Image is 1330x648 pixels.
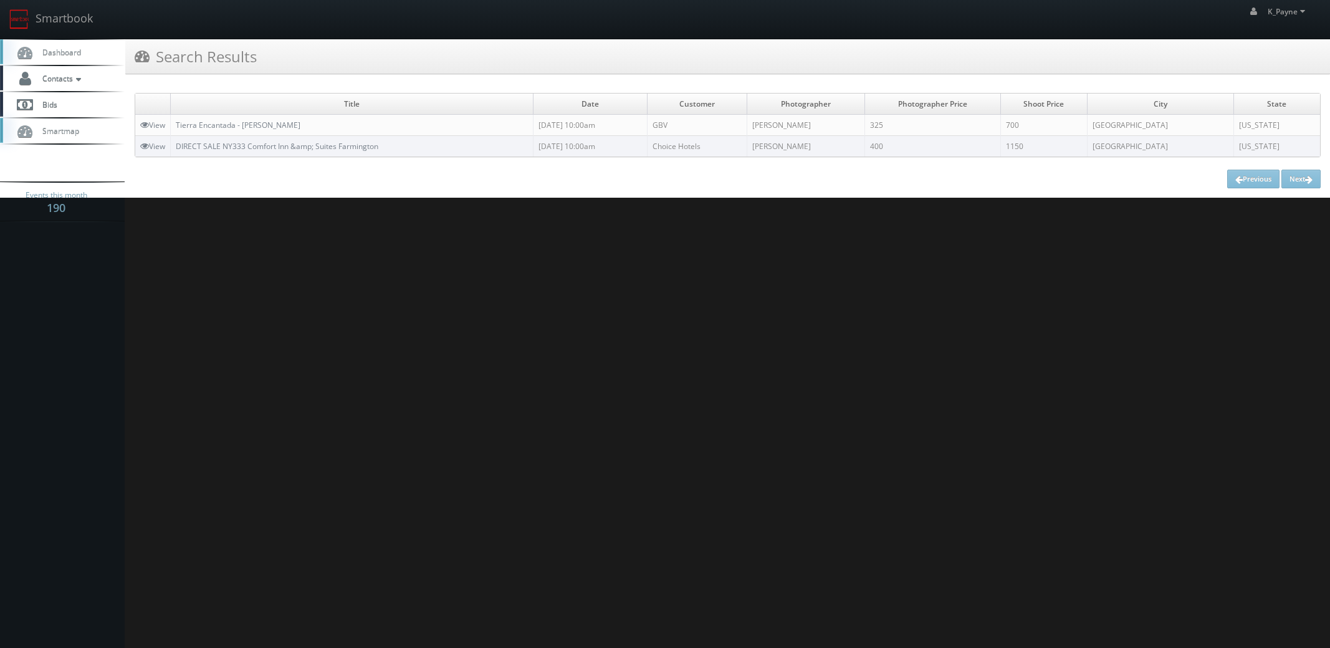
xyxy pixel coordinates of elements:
td: Title [171,94,533,115]
td: 1150 [1000,136,1087,157]
a: Tierra Encantada - [PERSON_NAME] [176,120,300,130]
td: Customer [648,94,747,115]
span: Smartmap [36,125,79,136]
td: City [1088,94,1234,115]
td: [PERSON_NAME] [747,115,865,136]
span: K_Payne [1268,6,1309,17]
td: [GEOGRAPHIC_DATA] [1088,115,1234,136]
td: [US_STATE] [1233,115,1320,136]
td: State [1233,94,1320,115]
td: Photographer [747,94,865,115]
td: 325 [864,115,1000,136]
td: [GEOGRAPHIC_DATA] [1088,136,1234,157]
td: Photographer Price [864,94,1000,115]
span: Dashboard [36,47,81,57]
td: [US_STATE] [1233,136,1320,157]
strong: 190 [47,200,65,215]
td: 400 [864,136,1000,157]
td: [DATE] 10:00am [533,136,648,157]
td: Date [533,94,648,115]
span: Events this month [26,189,87,201]
td: GBV [648,115,747,136]
a: View [140,141,165,152]
span: Contacts [36,73,84,84]
td: [PERSON_NAME] [747,136,865,157]
td: [DATE] 10:00am [533,115,648,136]
h3: Search Results [135,46,257,67]
img: smartbook-logo.png [9,9,29,29]
a: DIRECT SALE NY333 Comfort Inn &amp; Suites Farmington [176,141,378,152]
span: Bids [36,99,57,110]
a: View [140,120,165,130]
td: Choice Hotels [648,136,747,157]
td: 700 [1000,115,1087,136]
td: Shoot Price [1000,94,1087,115]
